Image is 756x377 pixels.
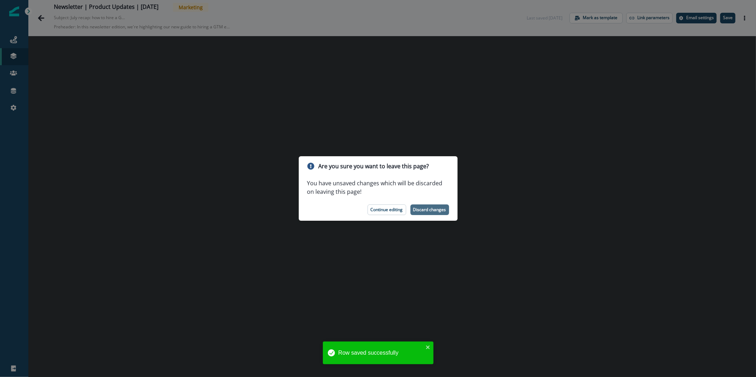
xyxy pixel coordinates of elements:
[413,207,446,212] p: Discard changes
[368,204,406,215] button: Continue editing
[338,349,424,357] div: Row saved successfully
[410,204,449,215] button: Discard changes
[307,179,449,196] p: You have unsaved changes which will be discarded on leaving this page!
[319,162,429,170] p: Are you sure you want to leave this page?
[426,344,431,350] button: close
[371,207,403,212] p: Continue editing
